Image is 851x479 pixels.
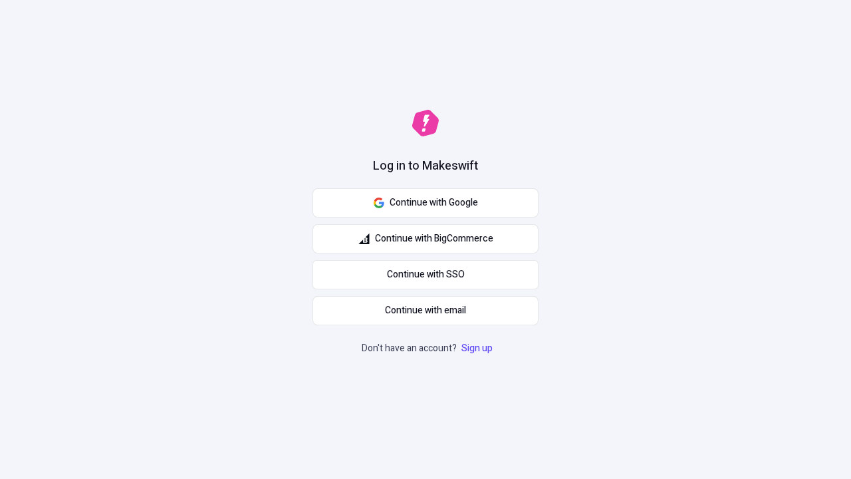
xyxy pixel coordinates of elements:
span: Continue with BigCommerce [375,232,493,246]
a: Continue with SSO [312,260,539,289]
button: Continue with Google [312,188,539,218]
button: Continue with email [312,296,539,325]
p: Don't have an account? [362,341,495,356]
span: Continue with Google [390,196,478,210]
h1: Log in to Makeswift [373,158,478,175]
button: Continue with BigCommerce [312,224,539,253]
span: Continue with email [385,303,466,318]
a: Sign up [459,341,495,355]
